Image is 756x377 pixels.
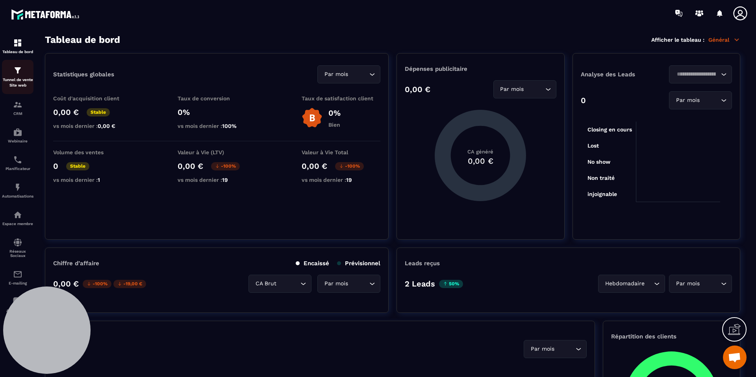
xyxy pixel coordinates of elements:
p: Général [708,36,740,43]
a: formationformationTableau de bord [2,32,33,60]
span: Par mois [322,279,350,288]
p: Bien [328,122,341,128]
p: Stable [87,108,110,116]
p: Statistiques globales [53,71,114,78]
p: Encaissé [296,260,329,267]
p: Taux de conversion [178,95,256,102]
p: Assistant IA [2,309,33,313]
p: 0,00 € [302,161,327,171]
input: Search for option [278,279,298,288]
p: -19,00 € [113,280,146,288]
tspan: Closing en cours [587,126,632,133]
input: Search for option [701,96,719,105]
p: Afficher le tableau : [651,37,704,43]
p: Dépenses publicitaire [405,65,556,72]
p: Valeur à Vie (LTV) [178,149,256,155]
p: 2 Leads [405,279,435,288]
span: 19 [346,177,352,183]
p: 0 [53,161,58,171]
p: Comptabilité [2,336,33,340]
div: Search for option [248,275,311,293]
p: Réseaux Sociaux [2,249,33,258]
span: Par mois [674,279,701,288]
p: 50% [439,280,463,288]
span: 1 [98,177,100,183]
span: 100% [222,123,237,129]
a: automationsautomationsAutomatisations [2,177,33,204]
input: Search for option [350,70,367,79]
a: accountantaccountantComptabilité [2,319,33,346]
img: scheduler [13,155,22,164]
img: social-network [13,238,22,247]
tspan: Lost [587,142,598,149]
img: email [13,270,22,279]
img: formation [13,100,22,109]
p: vs mois dernier : [53,123,132,129]
div: Search for option [317,65,380,83]
div: Search for option [524,340,587,358]
p: 0% [328,108,341,118]
span: CA Brut [254,279,278,288]
img: automations [13,183,22,192]
p: CRM [2,111,33,116]
p: Stable [66,162,89,170]
p: vs mois dernier : [302,177,380,183]
tspan: injoignable [587,191,617,198]
input: Search for option [674,70,719,79]
img: logo [11,7,82,22]
p: Leads reçus [405,260,440,267]
p: 0,00 € [53,279,79,288]
input: Search for option [526,85,543,94]
span: Par mois [674,96,701,105]
span: Par mois [529,345,556,353]
p: Automatisations [2,194,33,198]
p: -100% [83,280,111,288]
input: Search for option [350,279,367,288]
span: Par mois [322,70,350,79]
p: Espace membre [2,222,33,226]
div: Search for option [669,91,732,109]
p: Webinaire [2,139,33,143]
p: Taux de satisfaction client [302,95,380,102]
p: 0% [178,107,256,117]
a: emailemailE-mailing [2,264,33,291]
p: Planificateur [2,166,33,171]
p: vs mois dernier : [178,177,256,183]
a: social-networksocial-networkRéseaux Sociaux [2,232,33,264]
p: -100% [211,162,240,170]
p: Volume des ventes [53,149,132,155]
a: formationformationTunnel de vente Site web [2,60,33,94]
div: Search for option [317,275,380,293]
a: automationsautomationsEspace membre [2,204,33,232]
p: Chiffre d’affaire [53,260,99,267]
p: Tableau de bord [2,50,33,54]
span: Par mois [498,85,526,94]
div: Search for option [669,65,732,83]
a: formationformationCRM [2,94,33,122]
span: 19 [222,177,228,183]
div: Search for option [598,275,665,293]
p: Répartition des clients [611,333,732,340]
p: Coût d'acquisition client [53,95,132,102]
img: automations [13,210,22,220]
input: Search for option [701,279,719,288]
input: Search for option [556,345,574,353]
tspan: Non traité [587,175,614,181]
p: 0,00 € [405,85,430,94]
p: vs mois dernier : [178,123,256,129]
div: Ouvrir le chat [723,346,747,369]
tspan: No show [587,159,610,165]
span: Hebdomadaire [603,279,646,288]
p: Tunnel de vente Site web [2,77,33,88]
p: Valeur à Vie Total [302,149,380,155]
input: Search for option [646,279,652,288]
div: Search for option [493,80,556,98]
p: vs mois dernier : [53,177,132,183]
h3: Tableau de bord [45,34,120,45]
p: -100% [335,162,364,170]
img: formation [13,38,22,48]
p: E-mailing [2,281,33,285]
img: formation [13,66,22,75]
p: Analyse des Leads [581,71,656,78]
p: 0 [581,96,586,105]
